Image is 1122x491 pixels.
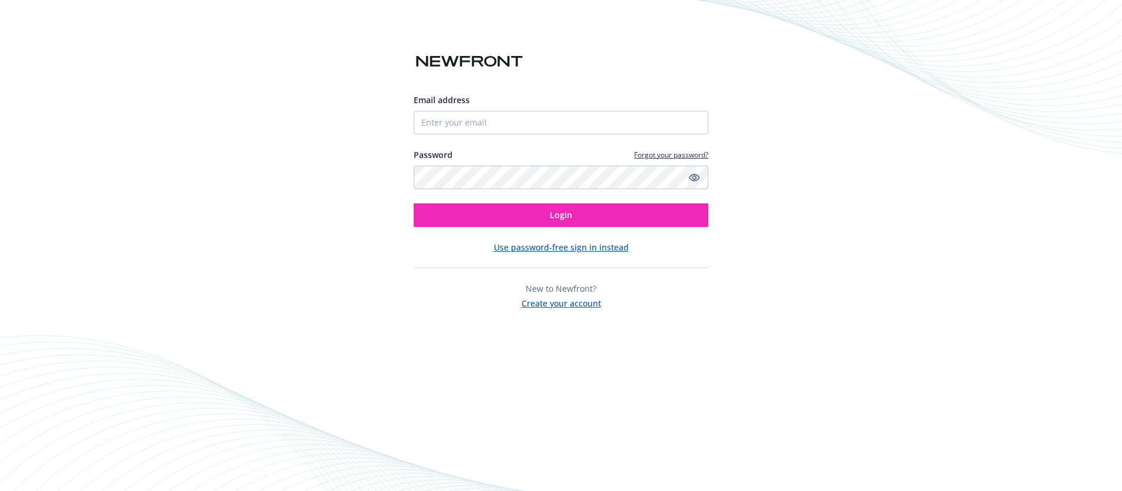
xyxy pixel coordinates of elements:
input: Enter your email [414,111,708,134]
span: Email address [414,94,470,106]
button: Use password-free sign in instead [494,241,629,253]
label: Password [414,149,453,161]
button: Create your account [522,295,601,309]
span: New to Newfront? [526,283,596,294]
span: Login [550,209,572,220]
a: Show password [687,170,701,184]
button: Login [414,203,708,227]
a: Forgot your password? [634,150,708,160]
input: Enter your password [414,166,708,189]
img: Newfront logo [414,51,525,72]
